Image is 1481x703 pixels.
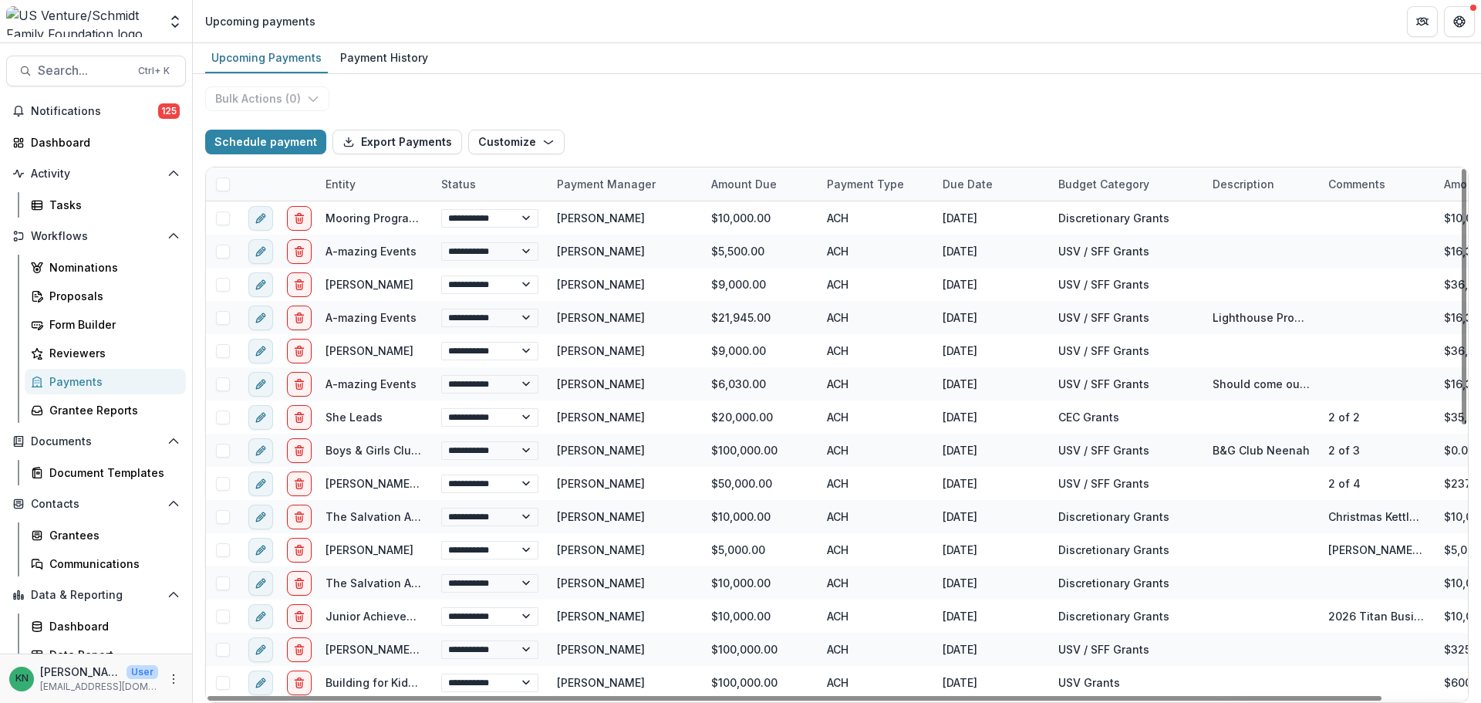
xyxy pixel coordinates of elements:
div: Payments [49,373,174,390]
div: [PERSON_NAME] [557,343,645,359]
span: Workflows [31,230,161,243]
div: Budget Category [1049,167,1203,201]
div: Grantee Reports [49,402,174,418]
a: Payments [25,369,186,394]
a: A-mazing Events [326,245,417,258]
div: USV / SFF Grants [1058,276,1149,292]
div: [DATE] [933,600,1049,633]
button: delete [287,604,312,629]
a: Document Templates [25,460,186,485]
div: $21,945.00 [702,301,818,334]
button: delete [287,538,312,563]
a: Form Builder [25,312,186,337]
div: [DATE] [933,500,1049,533]
div: ACH [818,666,933,699]
div: USV Grants [1058,674,1120,691]
div: $6,030.00 [702,367,818,401]
div: USV / SFF Grants [1058,243,1149,259]
div: $20,000.00 [702,401,818,434]
button: delete [287,372,312,397]
div: ACH [818,467,933,500]
div: $100,000.00 [702,666,818,699]
a: Reviewers [25,340,186,366]
div: 2 of 3 [1328,442,1360,458]
p: [EMAIL_ADDRESS][DOMAIN_NAME] [40,680,158,694]
button: Schedule payment [205,130,326,154]
button: Open Data & Reporting [6,583,186,607]
p: User [127,665,158,679]
div: Form Builder [49,316,174,333]
div: [DATE] [933,566,1049,600]
div: Reviewers [49,345,174,361]
div: Payment Manager [548,176,665,192]
button: edit [248,405,273,430]
button: edit [248,438,273,463]
div: Comments [1319,167,1435,201]
a: Dashboard [25,613,186,639]
div: [DATE] [933,401,1049,434]
div: [PERSON_NAME] [557,210,645,226]
div: Amount Due [702,167,818,201]
div: Amount Due [702,176,786,192]
div: ACH [818,334,933,367]
a: Nominations [25,255,186,280]
div: $10,000.00 [702,600,818,633]
a: Communications [25,551,186,576]
div: Due Date [933,167,1049,201]
img: US Venture/Schmidt Family Foundation logo [6,6,158,37]
button: Search... [6,56,186,86]
div: ACH [818,401,933,434]
div: ACH [818,367,933,401]
div: Ctrl + K [135,63,173,79]
div: Status [432,176,485,192]
a: Building for Kids [GEOGRAPHIC_DATA] [326,676,527,689]
button: edit [248,272,273,297]
a: She Leads [326,411,383,424]
div: Payment Manager [548,167,702,201]
button: edit [248,306,273,330]
div: USV / SFF Grants [1058,442,1149,458]
div: $100,000.00 [702,434,818,467]
button: Open Documents [6,429,186,454]
span: 125 [158,103,180,119]
div: [DATE] [933,434,1049,467]
button: edit [248,538,273,563]
div: Payment History [334,46,434,69]
div: [PERSON_NAME] [557,475,645,492]
button: edit [248,471,273,496]
div: $5,000.00 [702,533,818,566]
button: delete [287,306,312,330]
span: Activity [31,167,161,181]
a: Data Report [25,642,186,668]
div: ACH [818,434,933,467]
a: Boys & Girls Clubs of the [GEOGRAPHIC_DATA] [326,444,572,457]
a: Grantee Reports [25,397,186,423]
span: Documents [31,435,161,448]
button: delete [287,671,312,695]
div: B&G Club Neenah [1213,442,1310,458]
div: Lighthouse Productions & Fox Cities PAC [1213,309,1310,326]
div: ACH [818,533,933,566]
div: Dashboard [31,134,174,150]
div: Payment Type [818,167,933,201]
div: 2026 Titan Business Challenge [1328,608,1425,624]
button: delete [287,239,312,264]
button: Open Workflows [6,224,186,248]
div: ACH [818,301,933,334]
button: Open entity switcher [164,6,186,37]
a: The Salvation Army - Fox Cities [326,576,494,590]
div: ACH [818,600,933,633]
div: [PERSON_NAME] [557,376,645,392]
span: Contacts [31,498,161,511]
div: Data Report [49,647,174,663]
div: $100,000.00 [702,633,818,666]
button: Partners [1407,6,1438,37]
div: USV / SFF Grants [1058,309,1149,326]
div: ACH [818,201,933,235]
div: Discretionary Grants [1058,542,1169,558]
div: 2 of 2 [1328,409,1360,425]
button: Notifications125 [6,99,186,123]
